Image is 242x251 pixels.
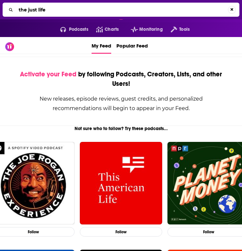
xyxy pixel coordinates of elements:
button: Follow [80,227,162,237]
img: This American Life [80,142,162,224]
button: open menu [52,24,88,35]
button: open menu [123,24,163,35]
span: Tools [179,25,190,34]
input: Search... [16,5,228,15]
a: Popular Feed [116,37,148,54]
div: Search... [3,3,239,17]
span: Popular Feed [116,38,148,53]
span: My Feed [92,38,111,53]
button: open menu [163,24,190,35]
span: Podcasts [69,25,88,34]
div: by following Podcasts, Creators, Lists, and other Users! [16,69,226,88]
a: My Feed [92,37,111,54]
div: New releases, episode reviews, guest credits, and personalized recommendations will begin to appe... [16,94,226,113]
a: Charts [88,24,119,35]
span: Monitoring [139,25,163,34]
span: Charts [105,25,119,34]
span: Activate your Feed [20,70,77,78]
